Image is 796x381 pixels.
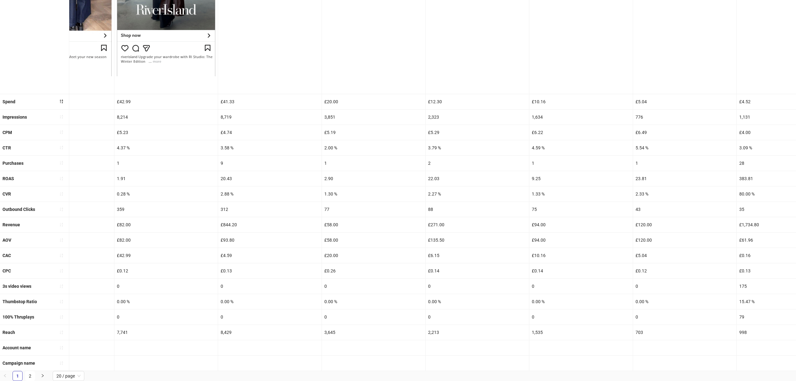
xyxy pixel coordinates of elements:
b: 3s video views [3,284,31,289]
div: 2.33 % [633,186,736,201]
b: Impressions [3,115,27,120]
div: £844.20 [218,217,322,232]
div: £58.00 [322,233,425,248]
div: 0 [529,309,633,325]
div: 1.30 % [322,186,425,201]
span: sort-ascending [59,161,64,165]
div: 2.00 % [322,140,425,155]
div: £42.99 [114,248,218,263]
div: £135.50 [426,233,529,248]
span: right [41,374,45,378]
div: £12.30 [426,94,529,109]
li: Next Page [38,371,48,381]
div: 9.25 [529,171,633,186]
span: sort-ascending [59,269,64,273]
b: Campaign name [3,361,35,366]
div: 8,719 [218,110,322,125]
b: Revenue [3,222,20,227]
span: sort-ascending [59,284,64,288]
div: 43 [633,202,736,217]
div: 1.91 [114,171,218,186]
span: sort-ascending [59,130,64,134]
div: 0 [426,309,529,325]
div: £271.00 [426,217,529,232]
li: 2 [25,371,35,381]
div: 3.79 % [426,140,529,155]
b: Purchases [3,161,24,166]
span: left [3,374,7,378]
div: 9 [218,156,322,171]
div: £120.00 [633,233,736,248]
b: Account name [3,345,31,350]
b: Spend [3,99,15,104]
div: 0 [114,309,218,325]
a: 1 [13,371,22,381]
div: 0 [218,309,322,325]
div: 8,214 [114,110,218,125]
span: sort-ascending [59,115,64,119]
b: 100% Thruplays [3,314,34,319]
div: 1 [322,156,425,171]
div: 0 [322,279,425,294]
div: 0 [322,309,425,325]
div: £41.33 [218,94,322,109]
div: 776 [633,110,736,125]
div: 23.81 [633,171,736,186]
div: 0.00 % [114,294,218,309]
div: Page Size [53,371,84,381]
div: 22.03 [426,171,529,186]
div: 0.00 % [633,294,736,309]
span: sort-ascending [59,145,64,150]
div: 1 [114,156,218,171]
div: £0.13 [218,263,322,278]
div: £94.00 [529,233,633,248]
div: £0.12 [114,263,218,278]
div: 0.00 % [322,294,425,309]
b: AOV [3,238,11,243]
div: 1 [529,156,633,171]
b: CPC [3,268,11,273]
div: 1 [633,156,736,171]
div: £5.19 [322,125,425,140]
span: sort-ascending [59,223,64,227]
div: £0.12 [633,263,736,278]
div: 359 [114,202,218,217]
button: right [38,371,48,381]
b: CTR [3,145,11,150]
div: £10.16 [529,94,633,109]
b: ROAS [3,176,14,181]
div: £5.04 [633,94,736,109]
div: 1.33 % [529,186,633,201]
div: £94.00 [529,217,633,232]
div: £120.00 [633,217,736,232]
div: 7,741 [114,325,218,340]
div: 0.00 % [218,294,322,309]
div: 0.00 % [529,294,633,309]
div: 3,645 [322,325,425,340]
div: 3,851 [322,110,425,125]
div: £0.26 [322,263,425,278]
div: £5.29 [426,125,529,140]
div: 4.59 % [529,140,633,155]
b: Outbound Clicks [3,207,35,212]
div: £10.16 [529,248,633,263]
div: 5.54 % [633,140,736,155]
div: 2.88 % [218,186,322,201]
div: 703 [633,325,736,340]
div: £42.99 [114,94,218,109]
div: 77 [322,202,425,217]
div: 312 [218,202,322,217]
div: 0 [426,279,529,294]
span: sort-descending [59,99,64,104]
div: 2,323 [426,110,529,125]
div: £82.00 [114,233,218,248]
div: 0 [529,279,633,294]
span: sort-ascending [59,176,64,181]
div: 3.58 % [218,140,322,155]
div: 0.28 % [114,186,218,201]
div: 75 [529,202,633,217]
div: 0 [633,309,736,325]
b: CVR [3,191,11,196]
div: 1,634 [529,110,633,125]
div: £0.14 [426,263,529,278]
